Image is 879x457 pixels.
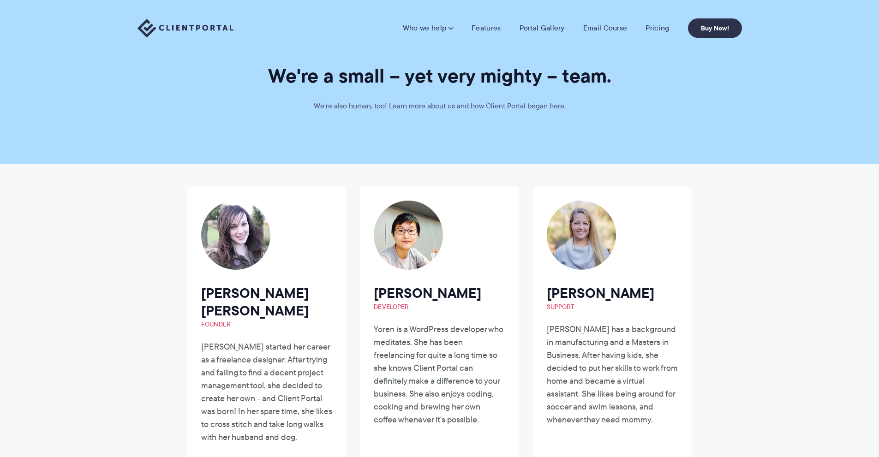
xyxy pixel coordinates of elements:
[403,24,453,33] a: Who we help
[301,100,578,113] p: We're also human, too! Learn more about us and how Client Portal began here.
[472,24,501,33] a: Features
[374,323,505,426] p: Yoren is a WordPress developer who meditates. She has been freelancing for quite a long time so s...
[646,24,669,33] a: Pricing
[520,24,565,33] a: Portal Gallery
[547,302,678,311] span: Support
[201,340,332,444] p: [PERSON_NAME] started her career as a freelance designer. After trying and failing to find a dece...
[374,285,505,311] h2: [PERSON_NAME]
[374,201,443,270] img: Yoren Chang
[201,201,270,270] img: Laura Elizabeth
[547,285,678,311] h2: [PERSON_NAME]
[374,302,505,311] span: Developer
[688,18,742,38] a: Buy Now!
[201,320,332,329] span: Founder
[547,201,616,270] img: Carrie Serres
[201,285,332,329] h2: [PERSON_NAME] [PERSON_NAME]
[547,323,678,426] p: [PERSON_NAME] has a background in manufacturing and a Masters in Business. After having kids, she...
[583,24,628,33] a: Email Course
